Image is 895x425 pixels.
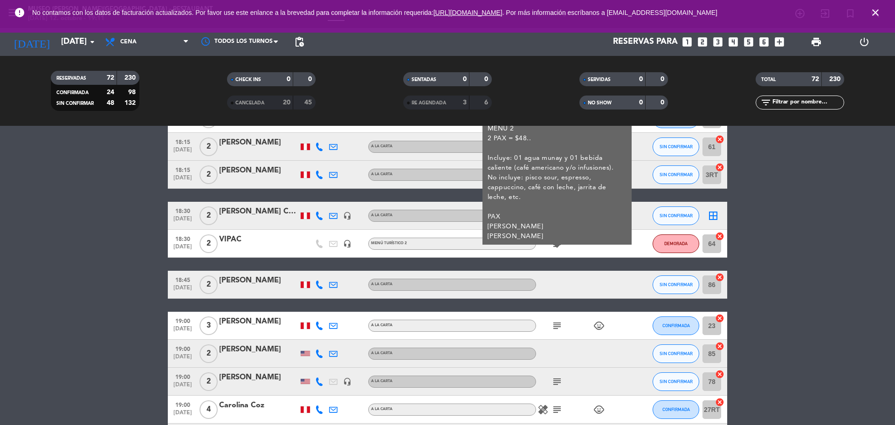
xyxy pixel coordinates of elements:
[219,233,298,246] div: VIPAC
[371,172,392,176] span: A la carta
[56,76,86,81] span: RESERVADAS
[653,137,699,156] button: SIN CONFIRMAR
[463,76,467,82] strong: 0
[715,163,724,172] i: cancel
[200,400,218,419] span: 4
[660,144,693,149] span: SIN CONFIRMAR
[660,282,693,287] span: SIN CONFIRMAR
[171,410,194,420] span: [DATE]
[343,240,351,248] i: headset_mic
[653,206,699,225] button: SIN CONFIRMAR
[715,370,724,379] i: cancel
[219,206,298,218] div: [PERSON_NAME] Condor
[219,343,298,356] div: [PERSON_NAME]
[412,101,446,105] span: RE AGENDADA
[773,36,785,48] i: add_box
[171,326,194,336] span: [DATE]
[712,36,724,48] i: looks_3
[371,323,392,327] span: A la carta
[371,241,407,245] span: Menú turístico 2
[639,76,643,82] strong: 0
[488,75,627,241] div: PAGADO Y ENVIADO A CAJA 25/9 Cafe del [GEOGRAPHIC_DATA][PERSON_NAME]. Pax o Grupo [PERSON_NAME] F...
[219,137,298,149] div: [PERSON_NAME]
[708,210,719,221] i: border_all
[662,323,690,328] span: CONFIRMADA
[653,316,699,335] button: CONFIRMADA
[219,315,298,328] div: [PERSON_NAME]
[870,7,881,18] i: close
[715,398,724,407] i: cancel
[715,273,724,282] i: cancel
[484,99,490,106] strong: 6
[661,99,666,106] strong: 0
[840,28,888,56] div: LOG OUT
[124,100,138,106] strong: 132
[859,36,870,48] i: power_settings_new
[171,147,194,158] span: [DATE]
[371,213,392,217] span: A la carta
[653,165,699,184] button: SIN CONFIRMAR
[56,101,94,106] span: SIN CONFIRMAR
[771,97,844,108] input: Filtrar por nombre...
[829,76,842,82] strong: 230
[200,372,218,391] span: 2
[200,206,218,225] span: 2
[171,136,194,147] span: 18:15
[434,9,503,16] a: [URL][DOMAIN_NAME]
[200,137,218,156] span: 2
[128,89,138,96] strong: 98
[761,77,776,82] span: TOTAL
[681,36,693,48] i: looks_one
[371,351,392,355] span: A la carta
[219,371,298,384] div: [PERSON_NAME]
[653,344,699,363] button: SIN CONFIRMAR
[551,320,563,331] i: subject
[371,379,392,383] span: A la carta
[171,164,194,175] span: 18:15
[87,36,98,48] i: arrow_drop_down
[715,135,724,144] i: cancel
[171,354,194,364] span: [DATE]
[463,99,467,106] strong: 3
[660,351,693,356] span: SIN CONFIRMAR
[7,32,56,52] i: [DATE]
[200,234,218,253] span: 2
[743,36,755,48] i: looks_5
[287,76,290,82] strong: 0
[124,75,138,81] strong: 230
[343,212,351,220] i: headset_mic
[660,379,693,384] span: SIN CONFIRMAR
[171,274,194,285] span: 18:45
[812,76,819,82] strong: 72
[551,404,563,415] i: subject
[371,407,392,411] span: A la carta
[294,36,305,48] span: pending_actions
[235,101,264,105] span: CANCELADA
[219,399,298,411] div: Carolina Coz
[219,274,298,287] div: [PERSON_NAME]
[171,285,194,295] span: [DATE]
[200,275,218,294] span: 2
[758,36,770,48] i: looks_6
[696,36,709,48] i: looks_two
[503,9,717,16] a: . Por más información escríbanos a [EMAIL_ADDRESS][DOMAIN_NAME]
[551,376,563,387] i: subject
[171,371,194,382] span: 19:00
[304,99,314,106] strong: 45
[660,172,693,177] span: SIN CONFIRMAR
[371,282,392,286] span: A la carta
[56,90,89,95] span: CONFIRMADA
[593,320,605,331] i: child_care
[653,372,699,391] button: SIN CONFIRMAR
[660,213,693,218] span: SIN CONFIRMAR
[537,404,549,415] i: healing
[200,165,218,184] span: 2
[283,99,290,106] strong: 20
[639,99,643,106] strong: 0
[171,382,194,392] span: [DATE]
[14,7,25,18] i: error
[715,314,724,323] i: cancel
[171,315,194,326] span: 19:00
[200,344,218,363] span: 2
[308,76,314,82] strong: 0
